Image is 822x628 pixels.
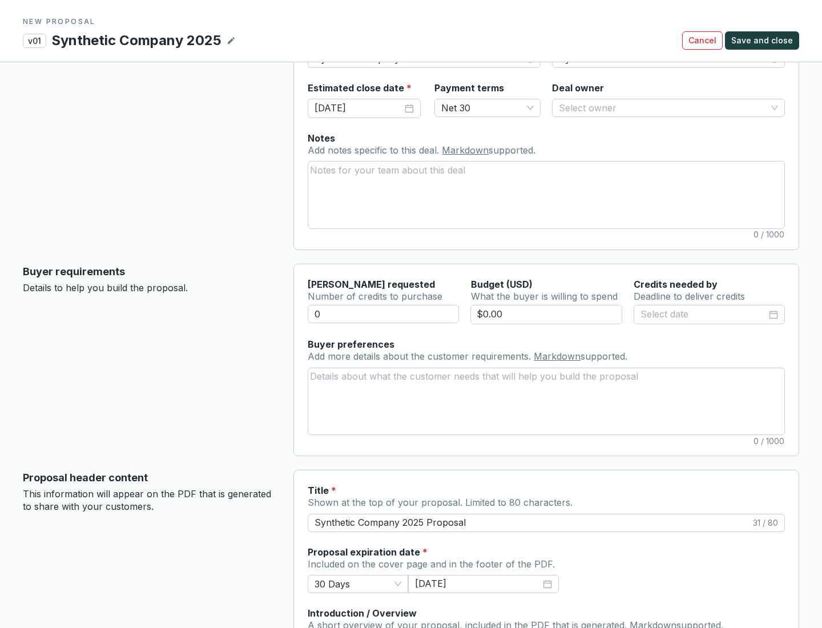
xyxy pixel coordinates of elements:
label: Introduction / Overview [308,607,417,619]
span: Shown at the top of your proposal. Limited to 80 characters. [308,497,573,508]
span: What the buyer is willing to spend [471,291,618,302]
input: Select date [640,307,767,322]
p: NEW PROPOSAL [23,17,799,26]
label: Estimated close date [308,82,412,94]
label: Notes [308,132,335,144]
a: Markdown [534,351,581,362]
span: supported. [581,351,627,362]
label: Proposal expiration date [308,546,428,558]
span: Save and close [731,35,793,46]
button: Cancel [682,31,723,50]
label: Payment terms [434,82,504,94]
span: Number of credits to purchase [308,291,442,302]
span: Included on the cover page and in the footer of the PDF. [308,558,555,570]
input: Select date [415,577,541,591]
span: Add more details about the customer requirements. [308,351,534,362]
a: Markdown [442,144,489,156]
p: This information will appear on the PDF that is generated to share with your customers. [23,488,275,513]
span: Add notes specific to this deal. [308,144,442,156]
p: Details to help you build the proposal. [23,282,275,295]
span: 31 / 80 [753,517,778,529]
label: Buyer preferences [308,338,394,351]
label: [PERSON_NAME] requested [308,278,435,291]
label: Deal owner [552,82,604,94]
label: Credits needed by [634,278,718,291]
p: v01 [23,34,46,48]
p: Proposal header content [23,470,275,486]
span: 30 Days [315,575,401,593]
button: Save and close [725,31,799,50]
p: Buyer requirements [23,264,275,280]
span: supported. [489,144,535,156]
span: Cancel [688,35,716,46]
p: Synthetic Company 2025 [51,31,222,50]
input: Select date [315,101,402,116]
label: Title [308,484,336,497]
span: Budget (USD) [471,279,533,290]
span: Deadline to deliver credits [634,291,745,302]
span: Net 30 [441,99,534,116]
